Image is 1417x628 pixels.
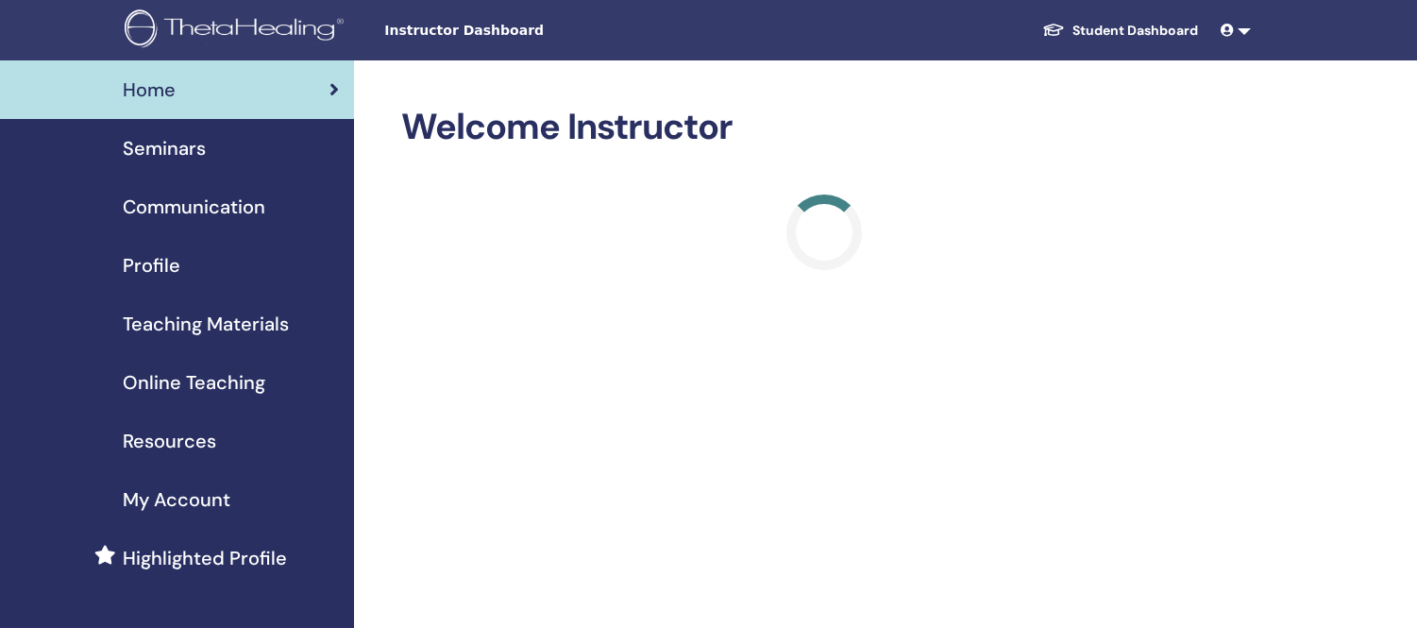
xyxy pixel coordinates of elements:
span: Teaching Materials [123,310,289,338]
span: Online Teaching [123,368,265,397]
span: Highlighted Profile [123,544,287,572]
span: My Account [123,485,230,514]
a: Student Dashboard [1027,13,1213,48]
img: logo.png [125,9,350,52]
span: Resources [123,427,216,455]
img: graduation-cap-white.svg [1042,22,1065,38]
span: Seminars [123,134,206,162]
span: Communication [123,193,265,221]
h2: Welcome Instructor [401,106,1247,149]
span: Home [123,76,176,104]
span: Profile [123,251,180,280]
span: Instructor Dashboard [384,21,667,41]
